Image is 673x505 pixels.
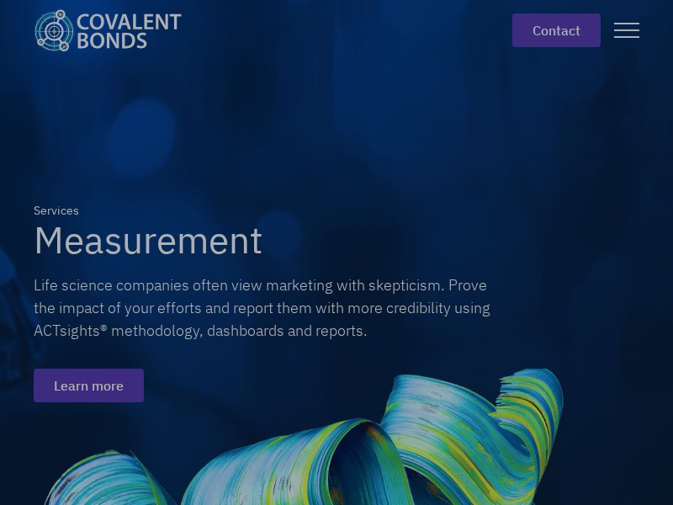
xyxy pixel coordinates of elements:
[34,202,79,220] div: Services
[34,9,182,51] img: Covalent Bonds White / Teal Logo
[34,369,144,402] a: Learn more
[34,274,505,342] div: Life science companies often view marketing with skepticism. Prove the impact of your efforts and...
[512,13,601,47] a: contact
[34,9,195,51] a: home
[34,220,262,260] h1: Measurement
